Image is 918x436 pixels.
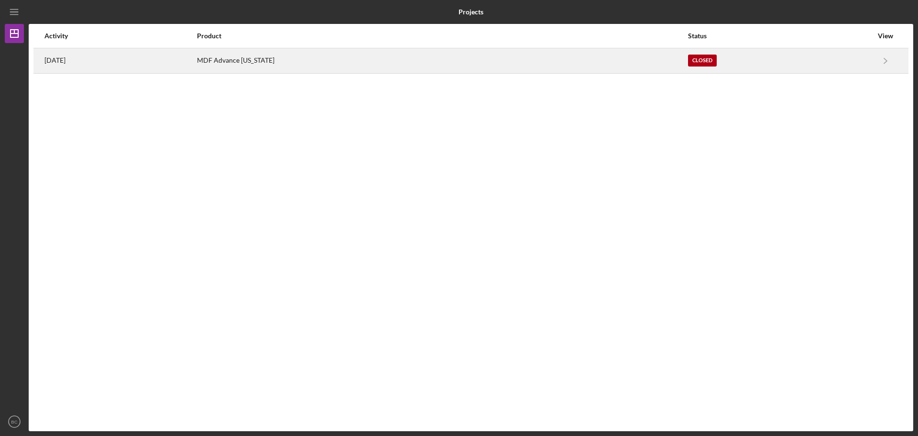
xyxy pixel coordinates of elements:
div: View [874,32,897,40]
div: Status [688,32,873,40]
div: Product [197,32,687,40]
b: Projects [459,8,483,16]
time: 2024-12-23 23:52 [44,56,66,64]
div: Closed [688,55,717,67]
text: BC [11,419,17,425]
button: BC [5,412,24,431]
div: Activity [44,32,196,40]
div: MDF Advance [US_STATE] [197,49,687,73]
